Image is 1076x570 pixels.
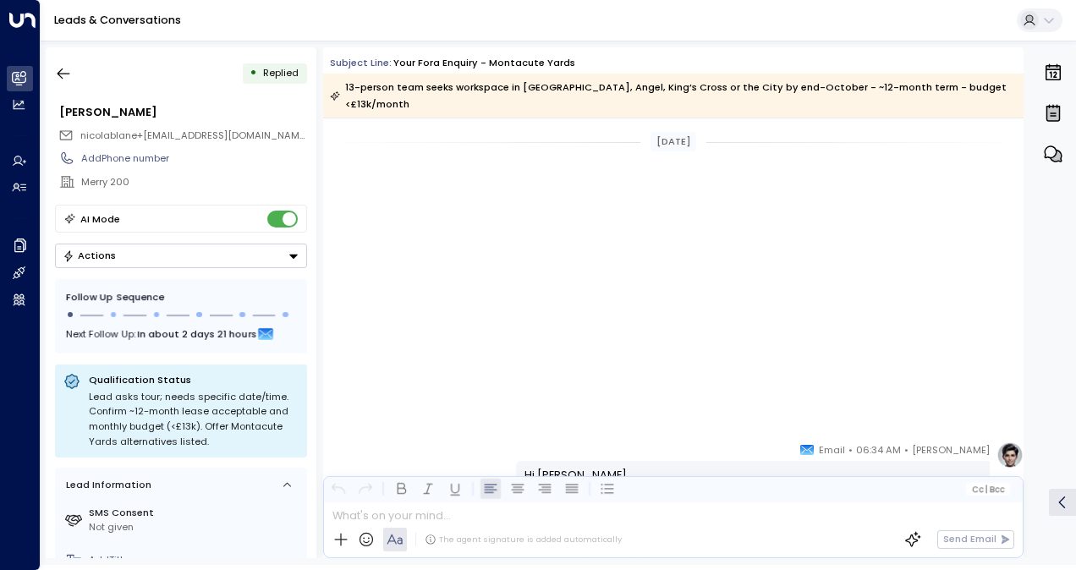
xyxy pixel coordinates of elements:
[250,61,257,85] div: •
[985,485,988,494] span: |
[904,441,909,458] span: •
[89,520,301,534] div: Not given
[966,483,1010,496] button: Cc|Bcc
[55,244,307,268] button: Actions
[330,56,392,69] span: Subject Line:
[355,479,376,499] button: Redo
[55,244,307,268] div: Button group with a nested menu
[80,129,307,143] span: nicolablane+200@hotmail.com
[89,373,299,386] p: Qualification Status
[80,129,308,142] span: nicolablane+[EMAIL_ADDRESS][DOMAIN_NAME]
[137,325,256,343] span: In about 2 days 21 hours
[59,104,306,120] div: [PERSON_NAME]
[81,175,306,189] div: Merry 200
[66,325,296,343] div: Next Follow Up:
[848,441,853,458] span: •
[66,290,296,304] div: Follow Up Sequence
[80,211,120,227] div: AI Mode
[89,553,301,567] div: AddTitle
[61,478,151,492] div: Lead Information
[63,249,116,261] div: Actions
[819,441,845,458] span: Email
[912,441,990,458] span: [PERSON_NAME]
[393,56,575,70] div: Your Fora Enquiry - Montacute Yards
[81,151,306,166] div: AddPhone number
[330,79,1015,112] div: 13-person team seeks workspace in [GEOGRAPHIC_DATA], Angel, King’s Cross or the City by end-Octob...
[856,441,901,458] span: 06:34 AM
[263,66,299,79] span: Replied
[996,441,1024,469] img: profile-logo.png
[425,534,622,545] div: The agent signature is added automatically
[89,506,301,520] label: SMS Consent
[89,390,299,449] div: Lead asks tour; needs specific date/time. Confirm ~12-month lease acceptable and monthly budget (...
[54,13,181,27] a: Leads & Conversations
[972,485,1005,494] span: Cc Bcc
[651,132,696,151] div: [DATE]
[328,479,349,499] button: Undo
